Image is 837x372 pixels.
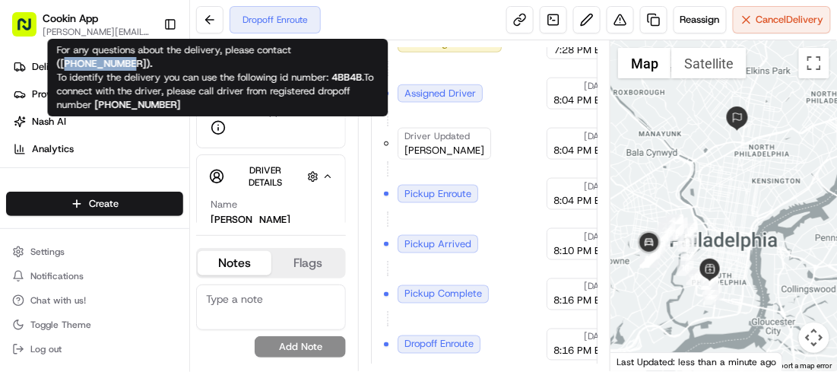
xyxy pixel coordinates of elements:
[32,142,74,156] span: Analytics
[198,251,271,275] button: Notes
[15,221,40,246] img: Brigitte Vinadas
[57,43,364,84] span: For any questions about the delivery, please contact To identify the delivery you can use the fol...
[30,319,91,331] span: Toggle Theme
[678,235,695,252] div: 13
[126,236,132,248] span: •
[584,331,612,343] span: [DATE]
[47,236,123,248] span: [PERSON_NAME]
[30,294,86,307] span: Chat with us!
[6,137,189,161] a: Analytics
[641,251,658,268] div: 38
[32,115,66,129] span: Nash AI
[6,314,183,335] button: Toggle Theme
[656,227,673,243] div: 27
[772,361,832,370] a: Report a map error
[584,281,612,293] span: [DATE]
[211,198,237,211] span: Name
[30,237,43,249] img: 1736555255976-a54dd68f-1ca7-489b-9aae-adbdc363a1c4
[686,269,703,285] div: 10
[6,110,189,134] a: Nash AI
[30,246,65,258] span: Settings
[610,352,783,371] div: Last Updated: less than a minute ago
[15,61,277,85] p: Welcome 👋
[693,269,709,286] div: 9
[680,13,720,27] span: Reassign
[6,55,189,79] a: Deliveries
[700,271,717,288] div: 8
[584,80,612,92] span: [DATE]
[89,197,119,211] span: Create
[249,164,282,189] span: Driver Details
[68,145,249,161] div: Start new chat
[614,351,664,371] img: Google
[553,43,612,57] span: 7:28 PM EDT
[584,130,612,142] span: [DATE]
[135,236,166,248] span: [DATE]
[6,290,183,311] button: Chat with us!
[6,82,189,107] a: Providers
[6,6,157,43] button: Cookin App[PERSON_NAME][EMAIL_ADDRESS][DOMAIN_NAME]
[674,6,727,33] button: Reassign
[15,15,46,46] img: Nash
[271,251,345,275] button: Flags
[57,71,374,111] span: To connect with the driver, please call driver from registered dropoff number
[799,323,829,353] button: Map camera controls
[404,237,471,251] span: Pickup Arrived
[641,250,658,267] div: 40
[6,192,183,216] button: Create
[30,270,84,282] span: Notifications
[680,227,696,243] div: 14
[404,87,476,100] span: Assigned Driver
[702,273,718,290] div: 7
[667,216,684,233] div: 21
[404,338,474,351] span: Dropoff Enroute
[40,98,251,114] input: Clear
[43,26,151,38] button: [PERSON_NAME][EMAIL_ADDRESS][DOMAIN_NAME]
[43,11,98,26] button: Cookin App
[659,222,676,239] div: 26
[671,48,747,78] button: Show satellite imagery
[404,187,471,201] span: Pickup Enroute
[57,57,153,70] strong: ( [PHONE_NUMBER] ).
[733,6,831,33] button: CancelDelivery
[799,48,829,78] button: Toggle fullscreen view
[553,94,612,107] span: 8:04 PM EDT
[677,259,694,276] div: 11
[404,144,484,157] span: [PERSON_NAME]
[614,351,664,371] a: Open this area in Google Maps (opens a new window)
[702,278,719,295] div: 3
[681,244,698,261] div: 12
[584,180,612,192] span: [DATE]
[30,343,62,355] span: Log out
[404,130,470,142] span: Driver Updated
[667,215,683,231] div: 20
[151,259,184,271] span: Pylon
[703,288,720,305] div: 1
[6,265,183,287] button: Notifications
[209,161,333,192] button: Driver Details
[6,174,183,199] div: Favorites
[667,224,684,241] div: 25
[6,241,183,262] button: Settings
[553,244,612,258] span: 8:10 PM EDT
[553,294,612,308] span: 8:16 PM EDT
[32,87,74,101] span: Providers
[332,71,363,84] strong: 4BB4B
[107,259,184,271] a: Powered byPylon
[6,339,183,360] button: Log out
[553,345,612,358] span: 8:16 PM EDT
[584,231,612,243] span: [DATE]
[211,213,290,227] div: [PERSON_NAME]
[659,218,676,234] div: 22
[553,194,612,208] span: 8:04 PM EDT
[236,195,277,213] button: See all
[553,144,612,157] span: 8:04 PM EDT
[618,48,671,78] button: Show street map
[705,283,722,300] div: 2
[404,288,482,301] span: Pickup Complete
[32,60,75,74] span: Deliveries
[756,13,824,27] span: Cancel Delivery
[15,198,97,210] div: Past conversations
